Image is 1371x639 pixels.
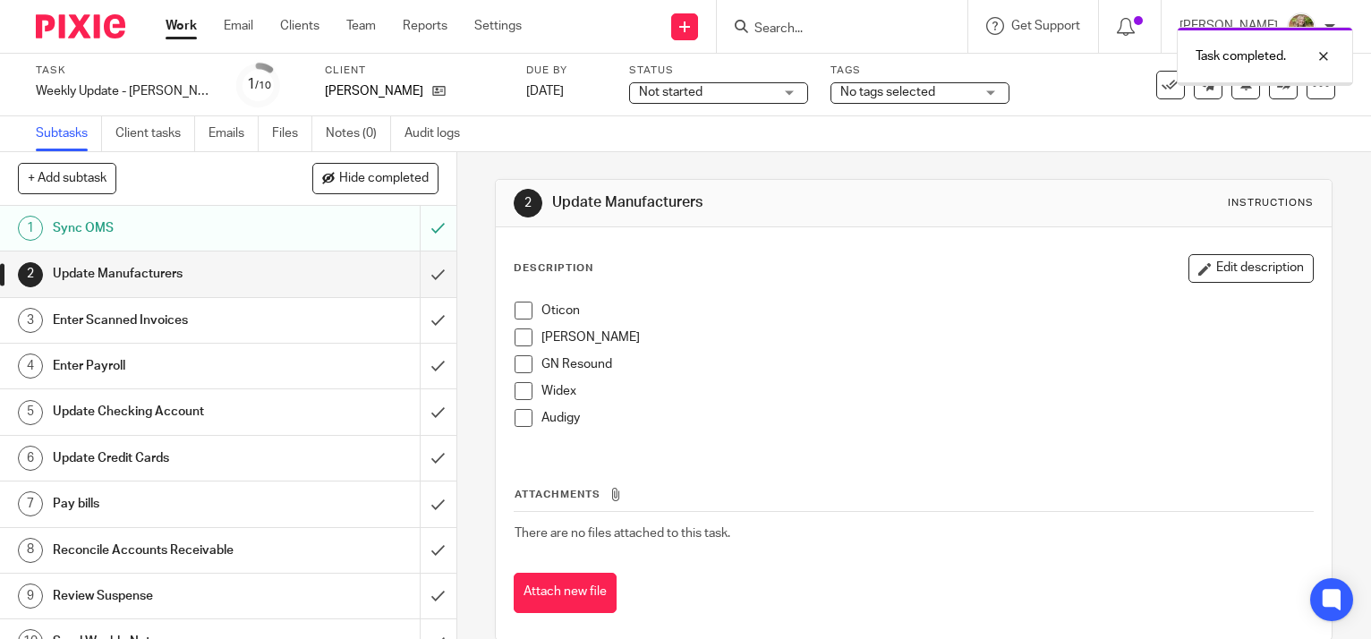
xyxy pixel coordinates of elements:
button: Edit description [1188,254,1314,283]
h1: Reconcile Accounts Receivable [53,537,285,564]
button: Hide completed [312,163,439,193]
h1: Sync OMS [53,215,285,242]
div: 3 [18,308,43,333]
label: Due by [526,64,607,78]
h1: Pay bills [53,490,285,517]
p: Oticon [541,302,1313,319]
h1: Update Manufacturers [552,193,952,212]
a: Clients [280,17,319,35]
a: Audit logs [404,116,473,151]
div: 1 [18,216,43,241]
div: 7 [18,491,43,516]
h1: Enter Payroll [53,353,285,379]
div: 1 [247,74,271,95]
div: 6 [18,446,43,471]
div: Instructions [1228,196,1314,210]
a: Files [272,116,312,151]
p: GN Resound [541,355,1313,373]
h1: Review Suspense [53,583,285,609]
p: Task completed. [1196,47,1286,65]
div: 2 [18,262,43,287]
span: No tags selected [840,86,935,98]
div: 2 [514,189,542,217]
a: Emails [209,116,259,151]
h1: Update Checking Account [53,398,285,425]
a: Client tasks [115,116,195,151]
p: [PERSON_NAME] [325,82,423,100]
a: Settings [474,17,522,35]
div: 5 [18,400,43,425]
div: 9 [18,584,43,609]
small: /10 [255,81,271,90]
a: Notes (0) [326,116,391,151]
span: Attachments [515,490,600,499]
img: image.jpg [1287,13,1316,41]
img: Pixie [36,14,125,38]
label: Task [36,64,215,78]
div: Weekly Update - Milliano [36,82,215,100]
h1: Update Credit Cards [53,445,285,472]
a: Reports [403,17,447,35]
label: Client [325,64,504,78]
p: Widex [541,382,1313,400]
a: Subtasks [36,116,102,151]
h1: Update Manufacturers [53,260,285,287]
span: [DATE] [526,85,564,98]
h1: Enter Scanned Invoices [53,307,285,334]
a: Work [166,17,197,35]
p: Audigy [541,409,1313,427]
button: Attach new file [514,573,617,613]
span: Hide completed [339,172,429,186]
span: There are no files attached to this task. [515,527,730,540]
a: Team [346,17,376,35]
div: Weekly Update - [PERSON_NAME] [36,82,215,100]
a: Email [224,17,253,35]
p: [PERSON_NAME] [541,328,1313,346]
span: Not started [639,86,703,98]
label: Status [629,64,808,78]
div: 4 [18,354,43,379]
p: Description [514,261,593,276]
div: 8 [18,538,43,563]
button: + Add subtask [18,163,116,193]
